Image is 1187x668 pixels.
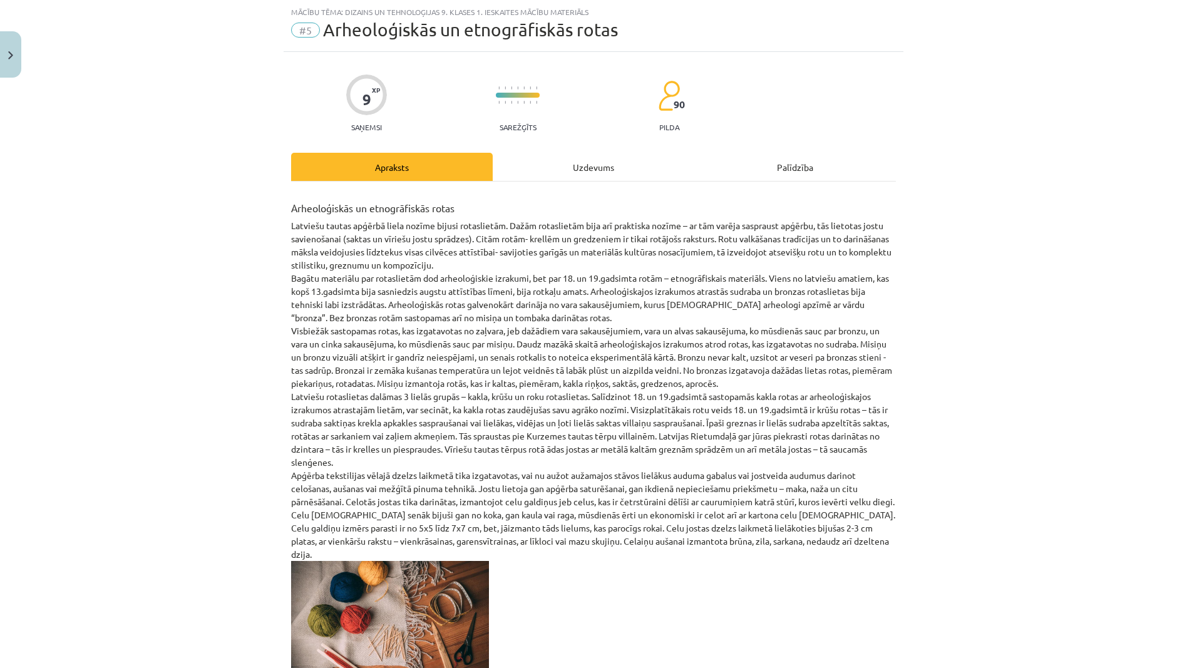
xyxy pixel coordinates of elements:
[511,86,512,90] img: icon-short-line-57e1e144782c952c97e751825c79c345078a6d821885a25fce030b3d8c18986b.svg
[291,8,896,16] div: Mācību tēma: Dizains un tehnoloģijas 9. klases 1. ieskaites mācību materiāls
[674,99,685,110] span: 90
[498,86,500,90] img: icon-short-line-57e1e144782c952c97e751825c79c345078a6d821885a25fce030b3d8c18986b.svg
[536,101,537,104] img: icon-short-line-57e1e144782c952c97e751825c79c345078a6d821885a25fce030b3d8c18986b.svg
[505,101,506,104] img: icon-short-line-57e1e144782c952c97e751825c79c345078a6d821885a25fce030b3d8c18986b.svg
[346,123,387,131] p: Saņemsi
[291,23,320,38] span: #5
[500,123,537,131] p: Sarežģīts
[323,19,618,40] span: Arheoloģiskās un etnogrāfiskās rotas
[517,101,518,104] img: icon-short-line-57e1e144782c952c97e751825c79c345078a6d821885a25fce030b3d8c18986b.svg
[505,86,506,90] img: icon-short-line-57e1e144782c952c97e751825c79c345078a6d821885a25fce030b3d8c18986b.svg
[8,51,13,59] img: icon-close-lesson-0947bae3869378f0d4975bcd49f059093ad1ed9edebbc8119c70593378902aed.svg
[291,193,896,215] h3: Arheoloģiskās un etnogrāfiskās rotas
[523,86,525,90] img: icon-short-line-57e1e144782c952c97e751825c79c345078a6d821885a25fce030b3d8c18986b.svg
[523,101,525,104] img: icon-short-line-57e1e144782c952c97e751825c79c345078a6d821885a25fce030b3d8c18986b.svg
[511,101,512,104] img: icon-short-line-57e1e144782c952c97e751825c79c345078a6d821885a25fce030b3d8c18986b.svg
[291,153,493,181] div: Apraksts
[659,123,679,131] p: pilda
[517,86,518,90] img: icon-short-line-57e1e144782c952c97e751825c79c345078a6d821885a25fce030b3d8c18986b.svg
[694,153,896,181] div: Palīdzība
[493,153,694,181] div: Uzdevums
[658,80,680,111] img: students-c634bb4e5e11cddfef0936a35e636f08e4e9abd3cc4e673bd6f9a4125e45ecb1.svg
[362,91,371,108] div: 9
[536,86,537,90] img: icon-short-line-57e1e144782c952c97e751825c79c345078a6d821885a25fce030b3d8c18986b.svg
[372,86,380,93] span: XP
[530,101,531,104] img: icon-short-line-57e1e144782c952c97e751825c79c345078a6d821885a25fce030b3d8c18986b.svg
[498,101,500,104] img: icon-short-line-57e1e144782c952c97e751825c79c345078a6d821885a25fce030b3d8c18986b.svg
[530,86,531,90] img: icon-short-line-57e1e144782c952c97e751825c79c345078a6d821885a25fce030b3d8c18986b.svg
